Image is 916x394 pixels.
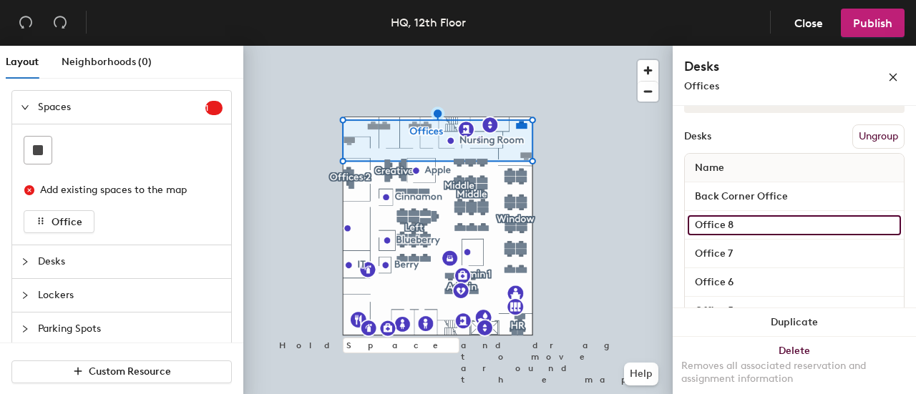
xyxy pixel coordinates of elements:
div: Desks [684,131,711,142]
button: Redo (⌘ + ⇧ + Z) [46,9,74,37]
span: Parking Spots [38,312,223,345]
span: Office [52,216,82,228]
input: Unnamed desk [688,187,901,207]
span: collapsed [21,325,29,333]
span: Close [794,16,823,30]
span: expanded [21,103,29,112]
h4: Desks [684,57,842,76]
span: close [888,72,898,82]
span: collapsed [21,257,29,266]
span: Desks [38,245,223,278]
span: Custom Resource [89,365,171,378]
sup: 1 [205,101,223,115]
div: Add existing spaces to the map [40,182,210,198]
span: close-circle [24,185,34,195]
button: Help [624,363,658,385]
button: Custom Resource [11,360,232,383]
input: Unnamed desk [688,244,901,264]
div: HQ, 12th Floor [391,14,466,31]
span: Neighborhoods (0) [62,56,152,68]
button: Close [782,9,835,37]
button: Ungroup [852,124,905,149]
span: 1 [205,103,223,113]
span: Spaces [38,91,205,124]
span: collapsed [21,291,29,300]
span: undo [19,15,33,29]
button: Publish [841,9,905,37]
span: Publish [853,16,892,30]
input: Unnamed desk [688,272,901,292]
input: Unnamed desk [688,301,901,321]
span: Offices [684,80,719,92]
input: Unnamed desk [688,215,901,235]
div: Removes all associated reservation and assignment information [681,360,907,385]
button: Duplicate [673,308,916,337]
span: Lockers [38,279,223,312]
span: Layout [6,56,39,68]
button: Office [24,210,94,233]
button: Undo (⌘ + Z) [11,9,40,37]
span: Name [688,155,731,181]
